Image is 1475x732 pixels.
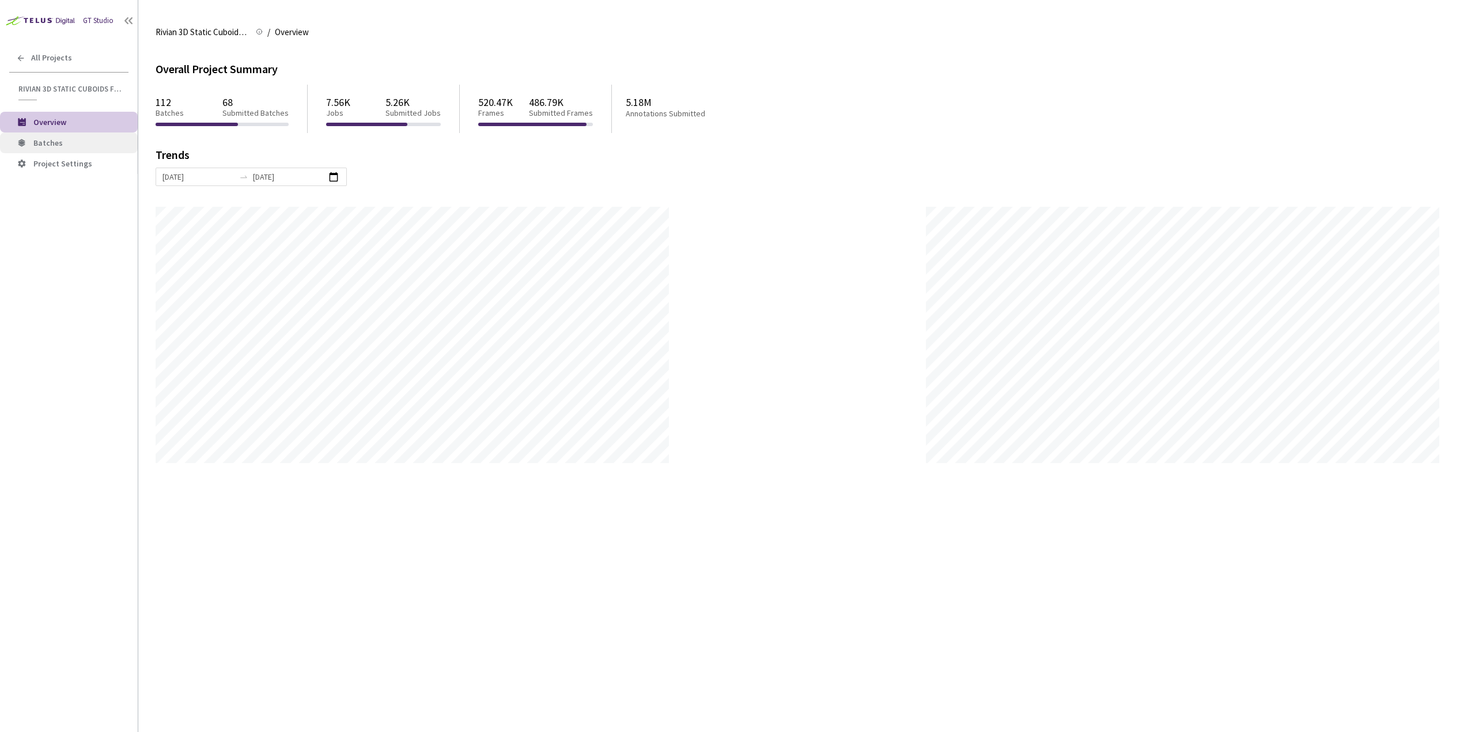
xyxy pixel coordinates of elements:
[33,158,92,169] span: Project Settings
[326,96,350,108] p: 7.56K
[385,108,441,118] p: Submitted Jobs
[529,96,593,108] p: 486.79K
[33,117,66,127] span: Overview
[33,138,63,148] span: Batches
[156,96,184,108] p: 112
[239,172,248,181] span: swap-right
[275,25,309,39] span: Overview
[31,53,72,63] span: All Projects
[162,170,235,183] input: Start date
[222,108,289,118] p: Submitted Batches
[222,96,289,108] p: 68
[156,25,249,39] span: Rivian 3D Static Cuboids fixed[2024-25]
[156,108,184,118] p: Batches
[478,96,513,108] p: 520.47K
[239,172,248,181] span: to
[83,15,114,26] div: GT Studio
[18,84,122,94] span: Rivian 3D Static Cuboids fixed[2024-25]
[267,25,270,39] li: /
[326,108,350,118] p: Jobs
[253,170,325,183] input: End date
[626,96,750,108] p: 5.18M
[626,109,750,119] p: Annotations Submitted
[529,108,593,118] p: Submitted Frames
[385,96,441,108] p: 5.26K
[156,149,1442,168] div: Trends
[156,60,1458,78] div: Overall Project Summary
[478,108,513,118] p: Frames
